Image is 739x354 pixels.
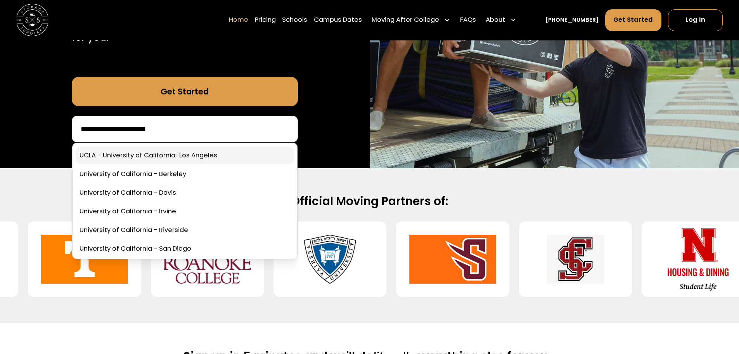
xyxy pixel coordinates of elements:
h2: Official Moving Partners of: [111,194,628,209]
a: FAQs [460,9,476,31]
a: home [16,4,48,36]
img: University of Tennessee-Knoxville [41,228,128,291]
a: Campus Dates [314,9,362,31]
a: Pricing [255,9,276,31]
div: About [483,9,520,31]
img: Storage Scholars main logo [16,4,48,36]
a: Log In [668,9,723,31]
div: Moving After College [369,9,454,31]
img: Santa Clara University [532,228,619,291]
a: Get Started [72,77,298,106]
a: Schools [282,9,307,31]
img: Roanoke College [164,228,251,291]
div: Moving After College [372,16,439,25]
img: Susquehanna University [409,228,497,291]
a: Home [229,9,248,31]
a: Get Started [605,9,662,31]
img: Yeshiva University [286,228,374,291]
div: About [486,16,505,25]
a: [PHONE_NUMBER] [545,16,599,24]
